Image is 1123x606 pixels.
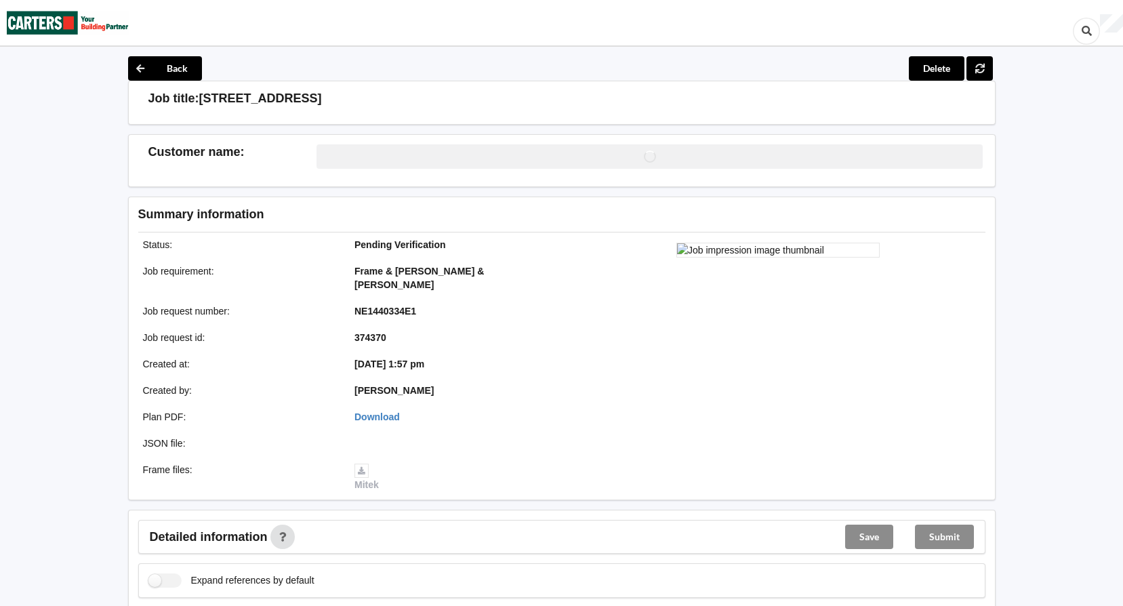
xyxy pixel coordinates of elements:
button: Delete [909,56,964,81]
div: Plan PDF : [134,410,346,424]
span: Detailed information [150,531,268,543]
button: Back [128,56,202,81]
b: 374370 [354,332,386,343]
img: Job impression image thumbnail [676,243,880,258]
div: Status : [134,238,346,251]
h3: Job title: [148,91,199,106]
div: Job request number : [134,304,346,318]
div: Created at : [134,357,346,371]
b: NE1440334E1 [354,306,416,317]
div: User Profile [1100,14,1123,33]
div: JSON file : [134,437,346,450]
a: Download [354,411,400,422]
div: Job request id : [134,331,346,344]
img: Carters [7,1,129,45]
b: Pending Verification [354,239,446,250]
h3: [STREET_ADDRESS] [199,91,322,106]
b: [DATE] 1:57 pm [354,359,424,369]
b: [PERSON_NAME] [354,385,434,396]
div: Created by : [134,384,346,397]
h3: Customer name : [148,144,317,160]
b: Frame & [PERSON_NAME] & [PERSON_NAME] [354,266,484,290]
div: Frame files : [134,463,346,491]
h3: Summary information [138,207,769,222]
label: Expand references by default [148,573,314,588]
a: Mitek [354,464,379,490]
div: Job requirement : [134,264,346,291]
